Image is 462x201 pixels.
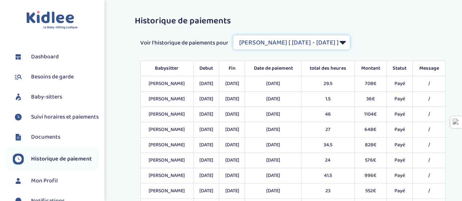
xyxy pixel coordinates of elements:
td: [DATE] [193,183,219,199]
td: / [412,107,445,122]
td: 996€ [354,168,386,183]
td: [DATE] [245,183,301,199]
td: [PERSON_NAME] [141,138,193,153]
td: [DATE] [219,153,245,168]
td: 41.5 [301,168,355,183]
td: [PERSON_NAME] [141,122,193,138]
td: [DATE] [245,138,301,153]
td: [DATE] [219,183,245,199]
td: Payé [386,168,412,183]
td: 552€ [354,183,386,199]
td: 828€ [354,138,386,153]
td: [DATE] [193,92,219,107]
td: [DATE] [245,92,301,107]
th: Babysitter [141,61,193,76]
td: 1.5 [301,92,355,107]
th: Fin [219,61,245,76]
td: [PERSON_NAME] [141,76,193,92]
td: / [412,138,445,153]
th: Montant [354,61,386,76]
span: Mon Profil [31,177,58,185]
img: suivihoraire.svg [13,154,24,165]
span: Voir l'historique de paiements pour [140,39,228,47]
span: Besoins de garde [31,73,74,81]
td: [DATE] [219,92,245,107]
td: / [412,153,445,168]
th: total des heures [301,61,355,76]
span: Suivi horaires et paiements [31,113,99,121]
a: Dashboard [13,51,99,62]
a: Historique de paiement [13,154,99,165]
td: [DATE] [193,138,219,153]
td: 29.5 [301,76,355,92]
h3: Historique de paiements [135,16,451,26]
td: Payé [386,107,412,122]
img: babysitters.svg [13,92,24,103]
td: Payé [386,92,412,107]
td: [DATE] [219,168,245,183]
a: Suivi horaires et paiements [13,112,99,123]
img: profil.svg [13,175,24,186]
th: Statut [386,61,412,76]
td: [DATE] [245,107,301,122]
td: / [412,183,445,199]
td: 648€ [354,122,386,138]
span: Dashboard [31,53,59,61]
td: 1104€ [354,107,386,122]
img: dashboard.svg [13,51,24,62]
a: Besoins de garde [13,71,99,82]
td: [DATE] [219,76,245,92]
td: 23 [301,183,355,199]
img: logo.svg [26,11,78,30]
th: Date de paiement [245,61,301,76]
td: [DATE] [193,107,219,122]
td: [DATE] [219,107,245,122]
td: Payé [386,138,412,153]
td: Payé [386,76,412,92]
td: [DATE] [219,138,245,153]
td: 24 [301,153,355,168]
th: Debut [193,61,219,76]
td: [DATE] [193,122,219,138]
img: suivihoraire.svg [13,112,24,123]
a: Documents [13,132,99,143]
td: [PERSON_NAME] [141,153,193,168]
td: [PERSON_NAME] [141,92,193,107]
td: / [412,92,445,107]
td: [DATE] [219,122,245,138]
td: 708€ [354,76,386,92]
a: Mon Profil [13,175,99,186]
td: 34.5 [301,138,355,153]
span: Historique de paiement [31,155,92,163]
td: [DATE] [245,76,301,92]
img: documents.svg [13,132,24,143]
td: [DATE] [245,153,301,168]
td: Payé [386,153,412,168]
td: 27 [301,122,355,138]
td: [PERSON_NAME] [141,168,193,183]
td: 576€ [354,153,386,168]
td: 36€ [354,92,386,107]
td: 46 [301,107,355,122]
td: [DATE] [193,168,219,183]
td: [PERSON_NAME] [141,183,193,199]
span: Documents [31,133,60,142]
td: Payé [386,122,412,138]
span: Baby-sitters [31,93,62,101]
td: [DATE] [245,168,301,183]
td: [DATE] [193,76,219,92]
th: Message [412,61,445,76]
td: / [412,168,445,183]
td: [DATE] [193,153,219,168]
td: / [412,122,445,138]
a: Baby-sitters [13,92,99,103]
img: besoin.svg [13,71,24,82]
td: / [412,76,445,92]
td: [PERSON_NAME] [141,107,193,122]
td: [DATE] [245,122,301,138]
td: Payé [386,183,412,199]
